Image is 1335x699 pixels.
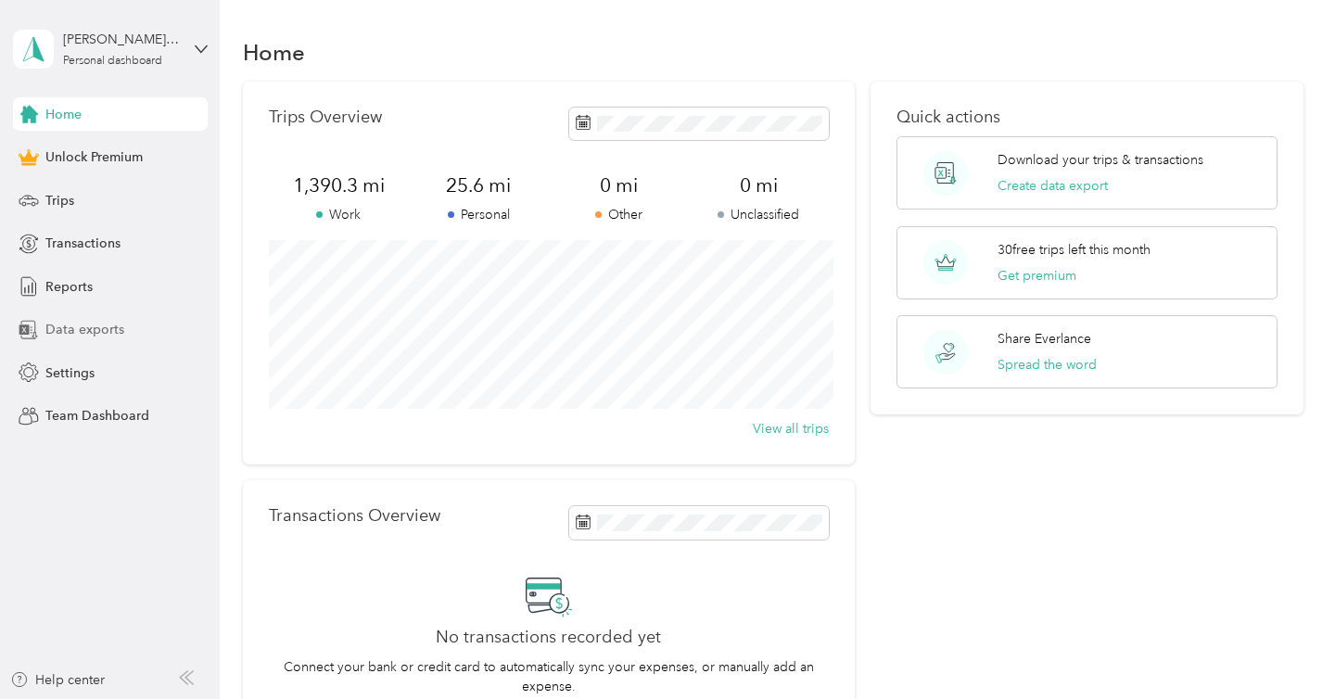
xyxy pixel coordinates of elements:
span: Data exports [45,320,124,339]
p: Personal [409,205,549,224]
button: View all trips [753,419,829,438]
button: Create data export [998,176,1108,196]
span: 25.6 mi [409,172,549,198]
p: Quick actions [896,108,1277,127]
span: Unlock Premium [45,147,143,167]
div: [PERSON_NAME][EMAIL_ADDRESS][DOMAIN_NAME] [63,30,179,49]
p: Share Everlance [998,329,1091,349]
h1: Home [243,43,305,62]
span: Transactions [45,234,121,253]
button: Spread the word [998,355,1097,375]
button: Help center [10,670,105,690]
span: Team Dashboard [45,406,149,426]
p: 30 free trips left this month [998,240,1151,260]
p: Trips Overview [269,108,382,127]
p: Connect your bank or credit card to automatically sync your expenses, or manually add an expense. [269,657,829,696]
p: Other [549,205,689,224]
span: Home [45,105,82,124]
p: Download your trips & transactions [998,150,1203,170]
div: Personal dashboard [63,56,162,67]
p: Transactions Overview [269,506,440,526]
span: Trips [45,191,74,210]
span: Settings [45,363,95,383]
button: Get premium [998,266,1076,286]
h2: No transactions recorded yet [436,628,661,647]
p: Unclassified [689,205,829,224]
span: 0 mi [689,172,829,198]
iframe: Everlance-gr Chat Button Frame [1231,595,1335,699]
p: Work [269,205,409,224]
span: Reports [45,277,93,297]
span: 0 mi [549,172,689,198]
span: 1,390.3 mi [269,172,409,198]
